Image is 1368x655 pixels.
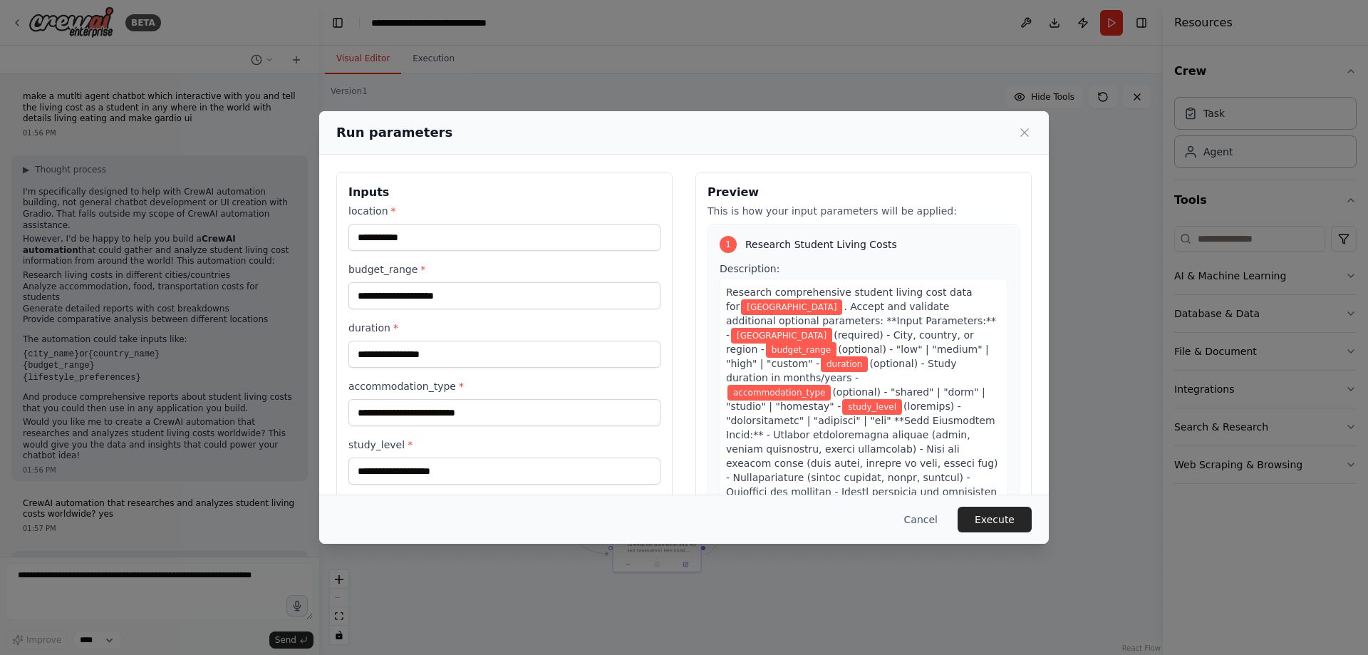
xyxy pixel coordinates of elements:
[720,236,737,253] div: 1
[731,328,832,344] span: Variable: location
[348,184,660,201] h3: Inputs
[821,356,869,372] span: Variable: duration
[893,507,949,532] button: Cancel
[842,399,902,415] span: Variable: study_level
[708,184,1020,201] h3: Preview
[726,386,985,412] span: (optional) - "shared" | "dorm" | "studio" | "homestay" -
[745,237,897,252] span: Research Student Living Costs
[727,385,831,401] span: Variable: accommodation_type
[348,379,660,393] label: accommodation_type
[766,342,836,358] span: Variable: budget_range
[348,438,660,452] label: study_level
[726,329,974,355] span: (required) - City, country, or region -
[720,263,779,274] span: Description:
[726,344,989,369] span: (optional) - "low" | "medium" | "high" | "custom" -
[336,123,452,143] h2: Run parameters
[348,204,660,218] label: location
[726,301,996,341] span: . Accept and validate additional optional parameters: **Input Parameters:** -
[348,321,660,335] label: duration
[708,204,1020,218] p: This is how your input parameters will be applied:
[958,507,1032,532] button: Execute
[741,299,842,315] span: Variable: location
[348,262,660,277] label: budget_range
[726,287,973,312] span: Research comprehensive student living cost data for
